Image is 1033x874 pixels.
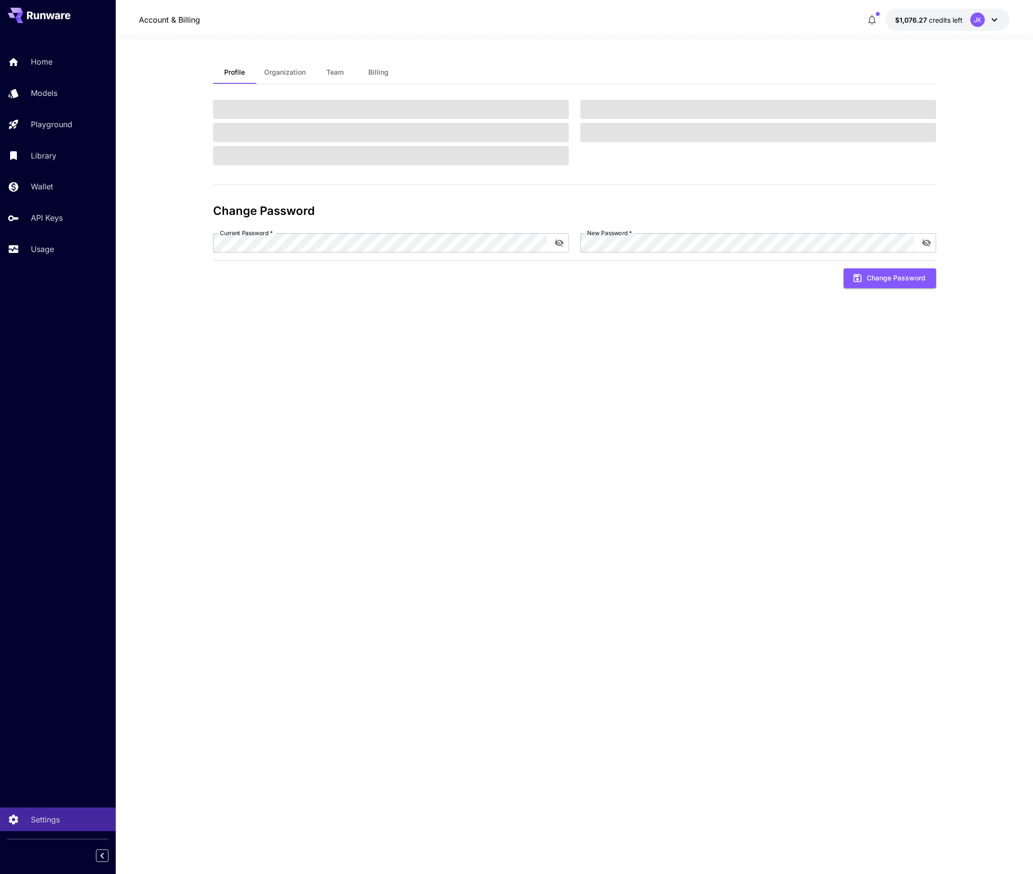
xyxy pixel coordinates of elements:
p: API Keys [31,212,63,224]
p: Wallet [31,181,53,192]
button: toggle password visibility [550,234,568,252]
button: $1,076.2723JK [885,9,1010,31]
span: Team [326,68,344,77]
button: toggle password visibility [918,234,935,252]
p: Settings [31,814,60,825]
p: Usage [31,243,54,255]
h3: Change Password [213,204,936,218]
button: Change Password [844,268,936,288]
a: Account & Billing [139,14,200,26]
p: Models [31,87,57,99]
span: credits left [929,16,963,24]
button: Collapse sidebar [96,849,108,862]
span: Profile [224,68,245,77]
div: $1,076.2723 [895,15,963,25]
span: $1,076.27 [895,16,929,24]
div: JK [970,13,985,27]
label: Current Password [220,229,273,237]
p: Library [31,150,56,161]
p: Home [31,56,53,67]
div: Collapse sidebar [103,847,116,864]
span: Billing [368,68,389,77]
nav: breadcrumb [139,14,200,26]
span: Organization [264,68,306,77]
label: New Password [587,229,632,237]
p: Playground [31,119,72,130]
